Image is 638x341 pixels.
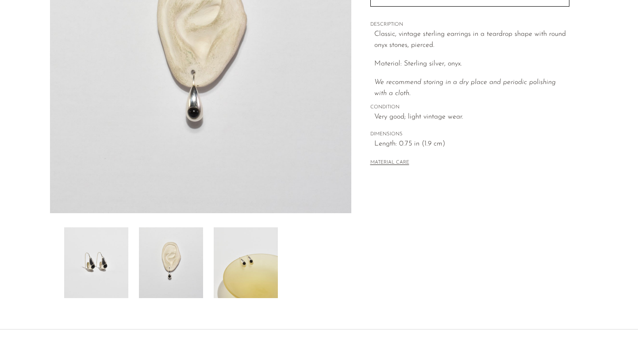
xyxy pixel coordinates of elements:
[374,138,569,150] span: Length: 0.75 in (1.9 cm)
[139,227,203,298] img: Onyx Teardrop Earrings
[370,103,569,111] span: CONDITION
[64,227,128,298] img: Onyx Teardrop Earrings
[370,21,569,29] span: DESCRIPTION
[374,58,569,70] p: Material: Sterling silver, onyx.
[374,29,569,51] p: Classic, vintage sterling earrings in a teardrop shape with round onyx stones, pierced.
[214,227,278,298] img: Onyx Teardrop Earrings
[370,130,569,138] span: DIMENSIONS
[374,111,569,123] span: Very good; light vintage wear.
[374,79,556,97] i: We recommend storing in a dry place and periodic polishing with a cloth.
[370,160,409,166] button: MATERIAL CARE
